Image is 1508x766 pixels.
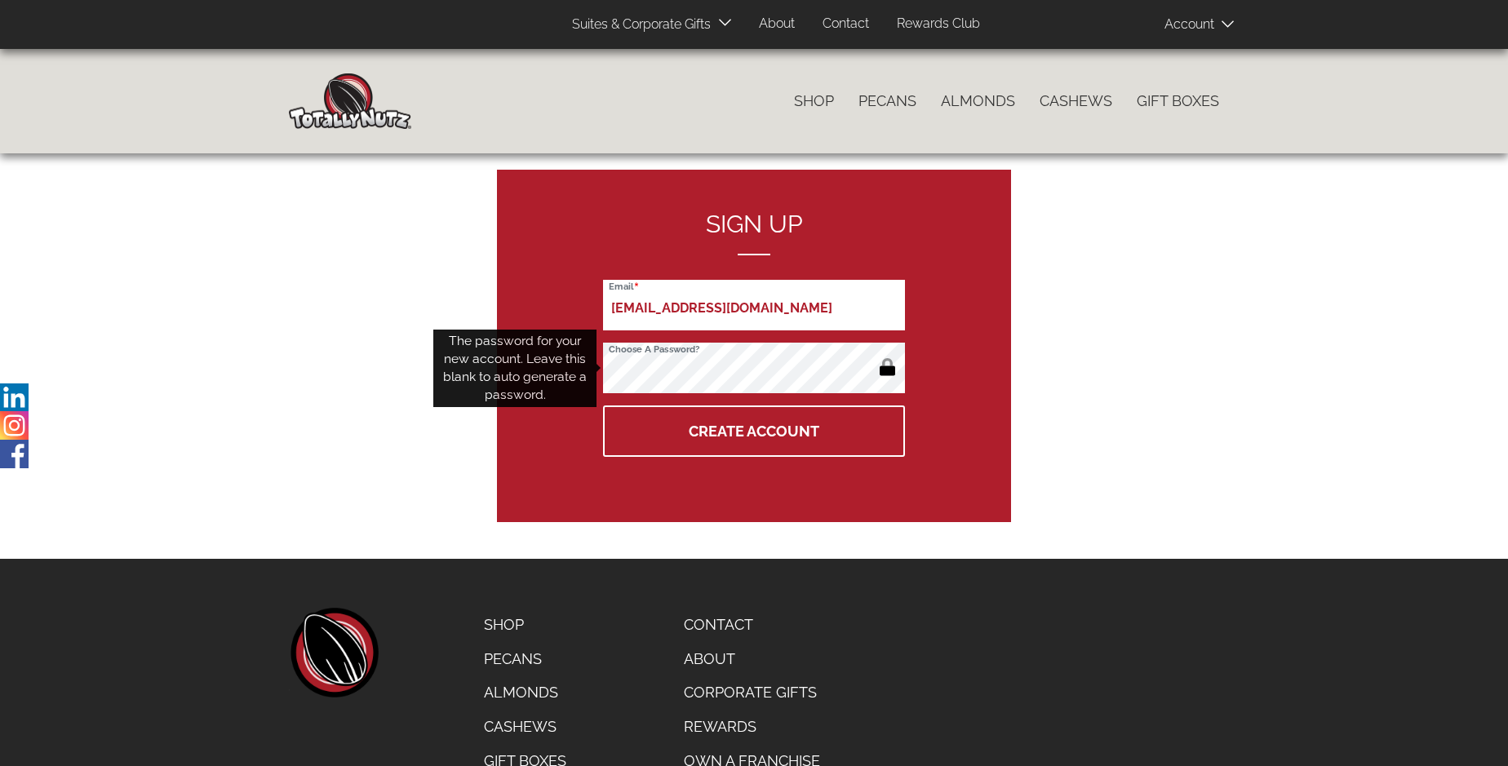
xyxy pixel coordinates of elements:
a: About [672,642,832,676]
a: Almonds [929,84,1027,118]
a: Shop [472,608,579,642]
a: Pecans [846,84,929,118]
a: Contact [810,8,881,40]
a: Suites & Corporate Gifts [560,9,716,41]
a: Gift Boxes [1124,84,1231,118]
input: Email [603,280,905,330]
a: About [747,8,807,40]
a: home [289,608,379,697]
a: Almonds [472,675,579,710]
a: Shop [782,84,846,118]
a: Pecans [472,642,579,676]
button: Create Account [603,405,905,457]
a: Corporate Gifts [672,675,832,710]
a: Rewards [672,710,832,744]
a: Rewards Club [885,8,992,40]
a: Cashews [1027,84,1124,118]
div: The password for your new account. Leave this blank to auto generate a password. [433,330,597,407]
h2: Sign up [603,210,905,255]
a: Contact [672,608,832,642]
img: Home [289,73,411,129]
a: Cashews [472,710,579,744]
